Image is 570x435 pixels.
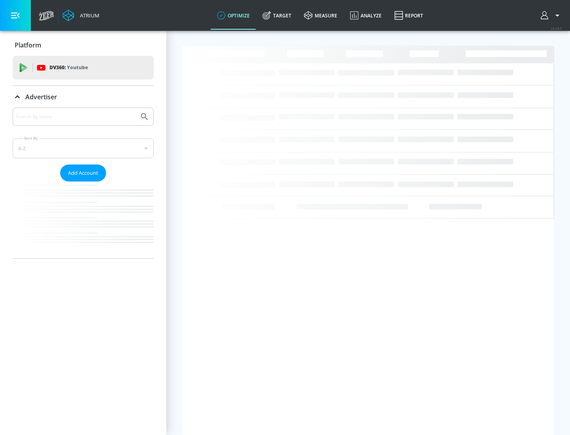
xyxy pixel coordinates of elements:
p: DV360: [49,63,88,72]
span: v 4.24.0 [551,26,562,30]
a: Analyze [344,1,388,30]
div: Platform [13,34,154,56]
span: Add Account [68,168,98,178]
a: measure [298,1,344,30]
p: Youtube [67,63,88,72]
div: DV360: Youtube [13,56,154,79]
p: Advertiser [25,93,57,101]
a: Atrium [63,9,99,21]
button: Add Account [60,165,106,182]
div: Advertiser [13,108,154,258]
input: Search by name [16,112,136,122]
div: A-Z [13,138,154,158]
div: Atrium [77,12,99,19]
a: Report [388,1,429,30]
p: Platform [15,41,41,49]
div: Advertiser [13,86,154,108]
label: Sort By [23,136,40,141]
a: optimize [211,1,256,30]
a: Target [256,1,298,30]
nav: list of Advertiser [13,182,154,258]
